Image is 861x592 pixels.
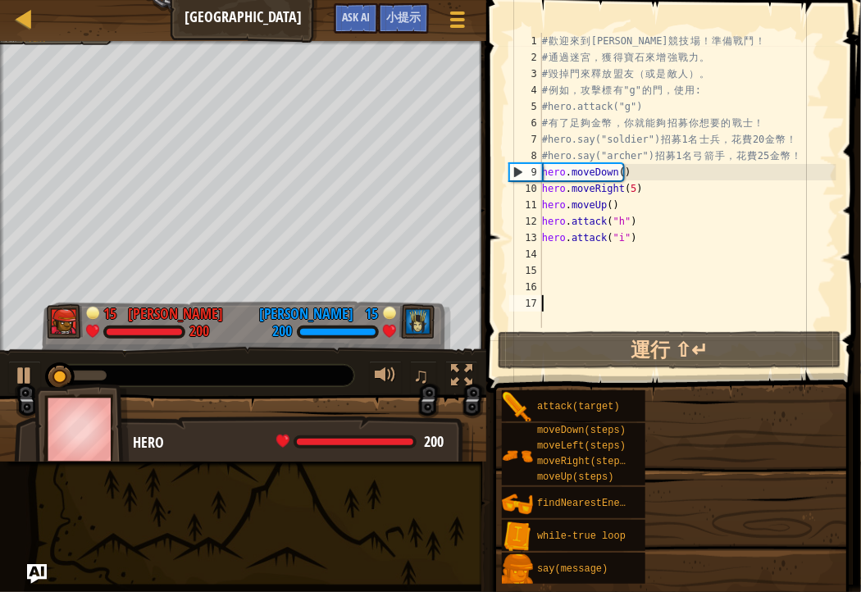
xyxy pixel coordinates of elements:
div: 14 [509,246,542,262]
div: 15 [103,303,120,318]
span: 200 [425,431,444,452]
button: Ctrl + P: Play [8,361,41,394]
span: say(message) [537,563,608,575]
div: 17 [509,295,542,312]
button: 顯示遊戲選單 [437,3,478,42]
div: health: 200 / 200 (+0.13/s) [276,435,444,449]
div: [PERSON_NAME] [128,303,223,325]
div: 8 [509,148,542,164]
div: 12 [509,213,542,230]
div: 15 [509,262,542,279]
div: 6 [509,115,542,131]
span: attack(target) [537,401,620,412]
div: 9 [510,164,542,180]
div: 1 [509,33,542,49]
span: while-true loop [537,531,626,542]
img: portrait.png [502,392,533,423]
span: 小提示 [386,9,421,25]
div: 16 [509,279,542,295]
span: findNearestEnemy() [537,498,644,509]
div: 3 [509,66,542,82]
img: portrait.png [502,554,533,585]
button: Ask AI [334,3,378,34]
img: portrait.png [502,521,533,553]
img: thang_avatar_frame.png [47,304,83,339]
span: moveLeft(steps) [537,440,626,452]
div: [PERSON_NAME] [259,303,354,325]
div: 10 [509,180,542,197]
span: Ask AI [342,9,370,25]
div: 200 [189,325,209,339]
span: moveRight(steps) [537,456,631,467]
button: ♫ [410,361,438,394]
div: 13 [509,230,542,246]
div: 15 [362,303,379,318]
div: 200 [273,325,293,339]
div: 11 [509,197,542,213]
div: 5 [509,98,542,115]
img: portrait.png [502,489,533,520]
img: thang_avatar_frame.png [34,384,130,475]
img: thang_avatar_frame.png [399,304,435,339]
div: Hero [133,432,457,453]
span: ♫ [413,363,430,388]
button: 切換全螢幕 [445,361,478,394]
button: Ask AI [27,564,47,584]
button: 運行 ⇧↵ [498,331,842,369]
div: 2 [509,49,542,66]
span: moveDown(steps) [537,425,626,436]
span: moveUp(steps) [537,471,614,483]
div: 4 [509,82,542,98]
button: 調整音量 [369,361,402,394]
div: 7 [509,131,542,148]
img: portrait.png [502,440,533,471]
